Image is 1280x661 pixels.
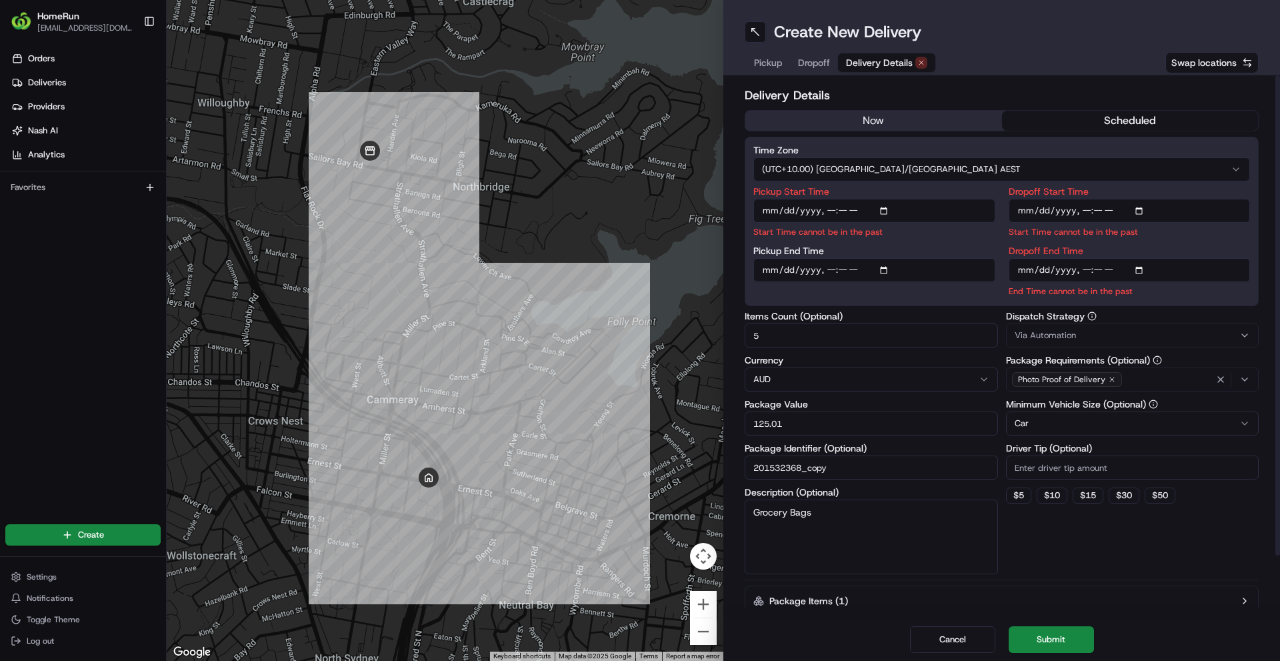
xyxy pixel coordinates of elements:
span: Deliveries [28,77,66,89]
button: Create [5,524,161,546]
button: [EMAIL_ADDRESS][DOMAIN_NAME] [37,23,133,33]
label: Package Value [745,400,998,409]
button: Map camera controls [690,543,717,570]
button: Zoom out [690,618,717,645]
span: Pickup [754,56,782,69]
button: Dispatch Strategy [1087,311,1097,321]
span: Map data ©2025 Google [559,652,631,660]
span: Delivery Details [846,56,913,69]
a: Open this area in Google Maps (opens a new window) [170,644,214,661]
button: scheduled [1002,111,1259,131]
span: Create [78,529,104,541]
h2: Delivery Details [745,86,1259,105]
input: Enter number of items [745,323,998,348]
button: Toggle Theme [5,610,161,629]
span: Analytics [28,149,65,161]
button: HomeRunHomeRun[EMAIL_ADDRESS][DOMAIN_NAME] [5,5,138,37]
button: Via Automation [1006,323,1259,348]
button: Package Requirements (Optional) [1153,356,1162,365]
label: Currency [745,356,998,365]
p: Start Time cannot be in the past [1009,225,1251,238]
button: Package Items (1) [745,586,1259,616]
span: Notifications [27,593,73,604]
label: Dropoff Start Time [1009,187,1251,196]
span: Toggle Theme [27,614,80,625]
p: End Time cannot be in the past [1009,285,1251,297]
a: Deliveries [5,72,166,93]
span: Via Automation [1015,329,1076,342]
button: $30 [1109,488,1139,504]
button: Keyboard shortcuts [493,652,551,661]
label: Package Identifier (Optional) [745,444,998,453]
span: Log out [27,636,54,646]
label: Pickup End Time [753,246,995,255]
a: Terms (opens in new tab) [639,652,658,660]
span: Providers [28,101,65,113]
button: Log out [5,632,161,650]
button: Photo Proof of Delivery [1006,368,1259,392]
button: Settings [5,568,161,586]
span: Settings [27,572,57,582]
span: Swap locations [1171,56,1237,69]
span: Nash AI [28,125,58,137]
input: Enter package identifier [745,456,998,480]
label: Dispatch Strategy [1006,311,1259,321]
button: $5 [1006,488,1031,504]
label: Pickup Start Time [753,187,995,196]
button: $50 [1145,488,1175,504]
a: Providers [5,96,166,117]
label: Package Requirements (Optional) [1006,356,1259,365]
label: Driver Tip (Optional) [1006,444,1259,453]
button: Cancel [910,626,995,653]
label: Minimum Vehicle Size (Optional) [1006,400,1259,409]
span: Dropoff [798,56,830,69]
label: Dropoff End Time [1009,246,1251,255]
span: Orders [28,53,55,65]
div: Favorites [5,177,161,198]
a: Report a map error [666,652,719,660]
img: Google [170,644,214,661]
label: Time Zone [753,145,1250,155]
p: Start Time cannot be in the past [753,225,995,238]
button: Notifications [5,589,161,608]
button: HomeRun [37,9,79,23]
button: Swap locations [1165,52,1259,73]
a: Nash AI [5,120,166,141]
textarea: Grocery Bags [745,500,998,574]
button: Submit [1009,626,1094,653]
button: $15 [1073,488,1103,504]
input: Enter driver tip amount [1006,456,1259,480]
label: Items Count (Optional) [745,311,998,321]
label: Description (Optional) [745,488,998,497]
button: Minimum Vehicle Size (Optional) [1149,400,1158,409]
button: $10 [1037,488,1067,504]
h1: Create New Delivery [774,21,921,43]
button: Zoom in [690,591,717,618]
button: now [745,111,1002,131]
span: Photo Proof of Delivery [1018,374,1105,385]
input: Enter package value [745,412,998,436]
a: Analytics [5,144,166,165]
img: HomeRun [11,11,32,32]
a: Orders [5,48,166,69]
label: Package Items ( 1 ) [769,594,848,608]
